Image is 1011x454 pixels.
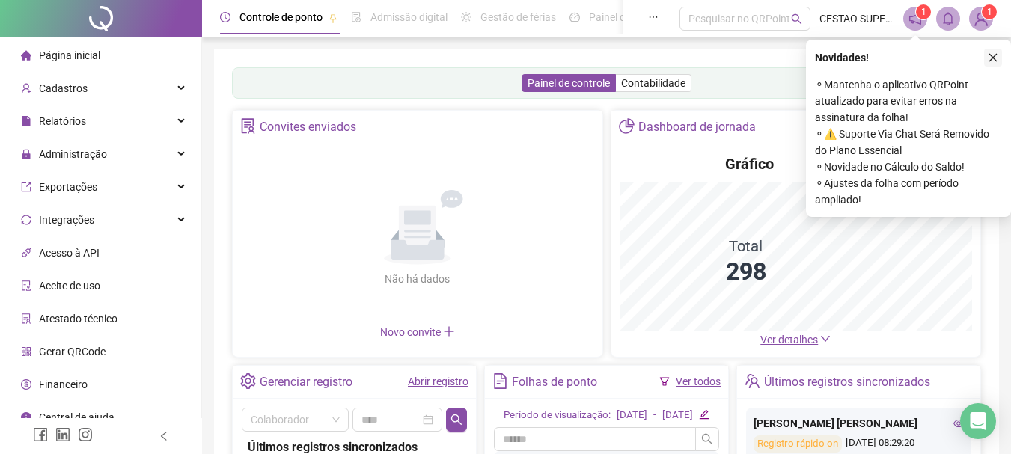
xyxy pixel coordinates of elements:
[240,373,256,389] span: setting
[619,118,635,134] span: pie-chart
[239,11,323,23] span: Controle de ponto
[504,408,611,423] div: Período de visualização:
[21,50,31,61] span: home
[815,175,1002,208] span: ⚬ Ajustes da folha com período ampliado!
[908,12,922,25] span: notification
[39,148,107,160] span: Administração
[982,4,997,19] sup: Atualize o seu contato no menu Meus Dados
[589,11,647,23] span: Painel do DP
[653,408,656,423] div: -
[39,247,100,259] span: Acesso à API
[815,49,869,66] span: Novidades !
[699,409,709,419] span: edit
[39,346,106,358] span: Gerar QRCode
[953,418,964,429] span: eye
[21,215,31,225] span: sync
[754,415,964,432] div: [PERSON_NAME] [PERSON_NAME]
[988,52,998,63] span: close
[260,114,356,140] div: Convites enviados
[659,376,670,387] span: filter
[648,12,659,22] span: ellipsis
[260,369,352,395] div: Gerenciar registro
[662,408,693,423] div: [DATE]
[329,13,337,22] span: pushpin
[701,433,713,445] span: search
[815,159,1002,175] span: ⚬ Novidade no Cálculo do Saldo!
[528,77,610,89] span: Painel de controle
[960,403,996,439] div: Open Intercom Messenger
[621,77,685,89] span: Contabilidade
[916,4,931,19] sup: 1
[39,313,117,325] span: Atestado técnico
[33,427,48,442] span: facebook
[39,280,100,292] span: Aceite de uso
[638,114,756,140] div: Dashboard de jornada
[408,375,468,387] a: Abrir registro
[39,82,88,94] span: Cadastros
[443,325,455,337] span: plus
[78,427,93,442] span: instagram
[21,379,31,390] span: dollar
[220,12,230,22] span: clock-circle
[21,116,31,126] span: file
[55,427,70,442] span: linkedin
[815,126,1002,159] span: ⚬ ⚠️ Suporte Via Chat Será Removido do Plano Essencial
[569,12,580,22] span: dashboard
[21,83,31,93] span: user-add
[764,369,930,395] div: Últimos registros sincronizados
[39,378,88,390] span: Financeiro
[512,369,597,395] div: Folhas de ponto
[380,326,455,338] span: Novo convite
[970,7,992,30] img: 84849
[21,182,31,192] span: export
[921,7,926,17] span: 1
[39,411,114,423] span: Central de ajuda
[39,214,94,226] span: Integrações
[21,412,31,423] span: info-circle
[461,12,471,22] span: sun
[819,10,894,27] span: CESTAO SUPERMERCADOS
[21,346,31,357] span: qrcode
[480,11,556,23] span: Gestão de férias
[815,76,1002,126] span: ⚬ Mantenha o aplicativo QRPoint atualizado para evitar erros na assinatura da folha!
[941,12,955,25] span: bell
[676,375,721,387] a: Ver todos
[725,153,774,174] h4: Gráfico
[39,181,97,193] span: Exportações
[351,12,361,22] span: file-done
[159,431,169,441] span: left
[745,373,760,389] span: team
[760,334,818,346] span: Ver detalhes
[791,13,802,25] span: search
[21,280,31,291] span: audit
[39,49,100,61] span: Página inicial
[617,408,647,423] div: [DATE]
[450,414,462,426] span: search
[754,435,964,453] div: [DATE] 08:29:20
[492,373,508,389] span: file-text
[21,149,31,159] span: lock
[760,334,831,346] a: Ver detalhes down
[987,7,992,17] span: 1
[240,118,256,134] span: solution
[39,115,86,127] span: Relatórios
[349,271,486,287] div: Não há dados
[21,248,31,258] span: api
[370,11,448,23] span: Admissão digital
[754,435,842,453] div: Registro rápido on
[820,334,831,344] span: down
[21,313,31,324] span: solution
